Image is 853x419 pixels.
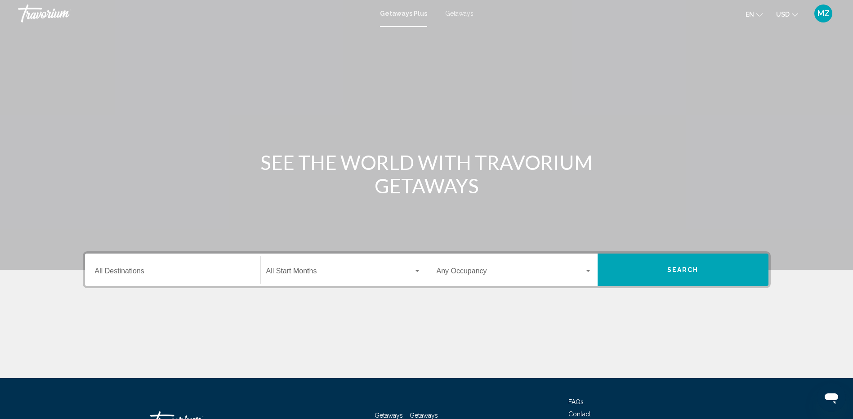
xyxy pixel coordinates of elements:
span: USD [776,11,790,18]
h1: SEE THE WORLD WITH TRAVORIUM GETAWAYS [258,151,595,197]
span: MZ [817,9,830,18]
button: Change language [746,8,763,21]
button: User Menu [812,4,835,23]
a: Travorium [18,4,371,22]
a: Getaways Plus [380,10,427,17]
button: Search [598,254,768,286]
iframe: Button to launch messaging window [817,383,846,412]
a: FAQs [568,398,584,406]
span: Search [667,267,699,274]
button: Change currency [776,8,798,21]
a: Getaways [375,412,403,419]
a: Contact [568,410,591,418]
a: Getaways [445,10,473,17]
span: en [746,11,754,18]
div: Search widget [85,254,768,286]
